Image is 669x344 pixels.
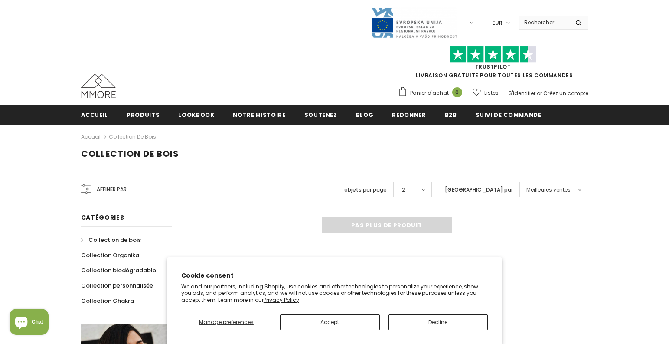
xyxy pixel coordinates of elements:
span: Collection Chakra [81,297,134,305]
img: Faites confiance aux étoiles pilotes [450,46,536,63]
span: LIVRAISON GRATUITE POUR TOUTES LES COMMANDES [398,50,588,79]
a: Collection de bois [109,133,156,140]
a: Accueil [81,132,101,142]
p: We and our partners, including Shopify, use cookies and other technologies to personalize your ex... [181,283,488,304]
a: Redonner [392,105,426,124]
a: Collection de bois [81,232,141,248]
a: TrustPilot [475,63,511,70]
span: 0 [452,87,462,97]
span: Panier d'achat [410,89,449,97]
span: Collection personnalisée [81,281,153,290]
a: Créez un compte [543,89,588,97]
label: objets par page [344,185,387,194]
span: Affiner par [97,185,127,194]
a: Blog [356,105,374,124]
a: Collection Organika [81,248,139,263]
a: Panier d'achat 0 [398,86,467,99]
span: Blog [356,111,374,119]
span: Suivi de commande [476,111,542,119]
span: Listes [484,89,499,97]
span: or [537,89,542,97]
h2: Cookie consent [181,271,488,280]
input: Search Site [519,16,569,29]
a: Listes [473,85,499,100]
a: Notre histoire [233,105,285,124]
inbox-online-store-chat: Shopify online store chat [7,309,51,337]
span: Notre histoire [233,111,285,119]
span: Lookbook [178,111,214,119]
span: Collection biodégradable [81,266,156,275]
label: [GEOGRAPHIC_DATA] par [445,185,513,194]
span: EUR [492,19,503,27]
span: Collection Organika [81,251,139,259]
a: soutenez [304,105,337,124]
a: Collection biodégradable [81,263,156,278]
span: 12 [400,185,405,194]
span: Catégories [81,213,124,222]
span: soutenez [304,111,337,119]
button: Decline [388,314,488,330]
button: Accept [280,314,380,330]
a: B2B [445,105,457,124]
a: Lookbook [178,105,214,124]
a: Suivi de commande [476,105,542,124]
span: Collection de bois [88,236,141,244]
a: Produits [127,105,160,124]
a: Collection personnalisée [81,278,153,293]
img: Cas MMORE [81,74,116,98]
span: Meilleures ventes [526,185,571,194]
a: Javni Razpis [371,19,457,26]
a: Privacy Policy [264,296,299,304]
span: Collection de bois [81,148,179,160]
span: Produits [127,111,160,119]
a: Accueil [81,105,108,124]
span: B2B [445,111,457,119]
img: Javni Razpis [371,7,457,39]
span: Manage preferences [199,318,254,326]
span: Redonner [392,111,426,119]
button: Manage preferences [181,314,271,330]
a: Collection Chakra [81,293,134,308]
a: S'identifier [509,89,535,97]
span: Accueil [81,111,108,119]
